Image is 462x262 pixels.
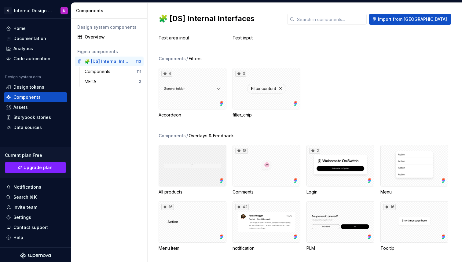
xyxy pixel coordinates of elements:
div: Assets [13,104,28,110]
div: Search ⌘K [13,194,37,200]
div: 16Tooltip [380,201,448,251]
div: 42notification [233,201,300,251]
span: Filters [189,56,202,62]
div: All products [159,189,226,195]
div: Home [13,25,26,31]
button: OInternal Design SystemN [1,4,70,17]
a: Assets [4,102,67,112]
span: / [186,56,188,62]
button: Help [4,233,67,242]
div: Components [13,94,41,100]
div: 18 [235,148,248,154]
div: 3filter_chip [233,68,300,118]
div: 2 [309,148,320,154]
div: 4Accordeon [159,68,226,118]
div: Contact support [13,224,48,231]
div: notification [233,245,300,251]
div: 18Comments [233,145,300,195]
div: 16 [383,204,396,210]
button: Import from [GEOGRAPHIC_DATA] [369,14,451,25]
a: Home [4,24,67,33]
div: Current plan : Free [5,152,66,158]
div: 4 [161,71,172,77]
div: Menu [380,189,448,195]
div: 16Menu item [159,201,226,251]
div: 2Login [306,145,374,195]
span: Overlays & Feedback [189,133,234,139]
div: Internal Design System [14,8,53,14]
div: 2 [139,79,141,84]
div: 42 [235,204,249,210]
a: Design tokens [4,82,67,92]
svg: Supernova Logo [20,253,51,259]
div: Components [85,68,113,75]
a: Upgrade plan [5,162,66,173]
div: Design system data [5,75,41,79]
div: Comments [233,189,300,195]
div: Menu [380,145,448,195]
div: Components [159,56,186,62]
div: Components [76,8,145,14]
div: filter_chip [233,112,300,118]
div: Code automation [13,56,50,62]
div: Analytics [13,46,33,52]
div: Notifications [13,184,41,190]
div: Overview [85,34,141,40]
input: Search in components... [295,14,367,25]
button: Contact support [4,223,67,232]
div: O [4,7,12,14]
div: All products [159,145,226,195]
div: PLM [306,245,374,251]
div: Design system components [77,24,141,30]
div: Settings [13,214,31,220]
a: Overview [75,32,144,42]
div: Data sources [13,124,42,131]
div: 🧩 [DS] Internal Interfaces [85,58,130,65]
a: Invite team [4,202,67,212]
a: Data sources [4,123,67,132]
div: Text input [233,35,300,41]
h2: 🧩 [DS] Internal Interfaces [159,14,280,24]
a: META2 [82,77,144,87]
div: 113 [136,59,141,64]
a: Code automation [4,54,67,64]
a: Storybook stories [4,113,67,122]
div: Components [159,133,186,139]
div: Login [306,189,374,195]
div: PLM [306,201,374,251]
div: Invite team [13,204,37,210]
button: Notifications [4,182,67,192]
span: / [186,133,188,139]
div: Accordeon [159,112,226,118]
div: N [63,8,65,13]
button: Search ⌘K [4,192,67,202]
div: 3 [235,71,246,77]
div: META [85,79,99,85]
a: Analytics [4,44,67,54]
div: 111 [137,69,141,74]
span: Import from [GEOGRAPHIC_DATA] [378,16,447,22]
a: Components111 [82,67,144,76]
a: Settings [4,212,67,222]
div: Figma components [77,49,141,55]
div: Documentation [13,35,46,42]
div: Text area input [159,35,226,41]
div: Tooltip [380,245,448,251]
span: Upgrade plan [24,164,53,171]
a: Components [4,92,67,102]
div: Help [13,234,23,241]
div: Design tokens [13,84,44,90]
a: 🧩 [DS] Internal Interfaces113 [75,57,144,66]
a: Documentation [4,34,67,43]
div: Storybook stories [13,114,51,120]
div: Menu item [159,245,226,251]
div: 16 [161,204,174,210]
